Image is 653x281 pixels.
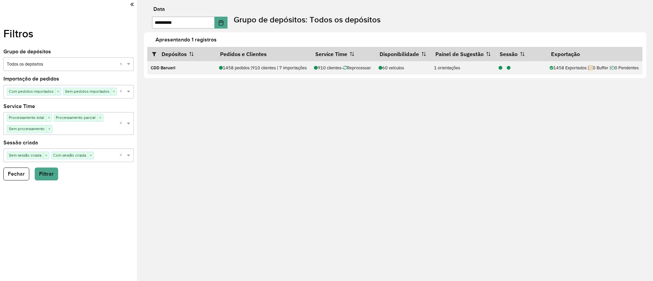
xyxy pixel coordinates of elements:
span: × [88,152,94,159]
span: × [55,88,61,95]
span: Clear all [119,61,125,68]
i: 1285000 - 6 pedidos [507,66,510,70]
span: Clear all [119,88,125,95]
span: × [111,88,117,95]
span: Com sessão criada [51,152,88,159]
span: Com pedidos importados [7,88,55,95]
label: Importação de pedidos [3,75,59,83]
th: Depósitos [147,47,215,61]
span: × [46,126,52,133]
label: Grupo de depósitos [3,48,51,56]
i: 1284934 - 1458 pedidos [499,66,502,70]
label: Sessão criada [3,139,38,147]
span: × [43,152,49,159]
div: 1 orientações [434,65,491,71]
label: Filtros [3,25,33,42]
span: Processamento parcial [54,114,97,121]
span: × [46,115,52,121]
i: Abrir/fechar filtros [152,51,162,57]
span: 0 Pendentes [611,65,639,71]
span: 910 clientes [314,65,341,71]
label: Service Time [3,102,35,110]
strong: CDD Barueri [151,65,175,71]
label: Data [153,5,165,13]
span: Sem sessão criada [7,152,43,159]
span: - Reprocessar [341,65,371,71]
div: 1458 Exportados | 0 Buffer | [550,65,639,71]
th: Painel de Sugestão [431,47,495,61]
span: Processamento total [7,114,46,121]
th: Sessão [495,47,546,61]
th: Pedidos e Clientes [216,47,311,61]
th: Service Time [311,47,375,61]
span: Sem processamento [7,125,46,132]
label: Grupo de depósitos: Todos os depósitos [234,14,381,26]
th: Exportação [546,47,643,61]
button: Filtrar [35,168,58,180]
div: 1458 pedidos | 910 clientes | 7 importações [219,65,307,71]
button: Choose Date [215,17,228,29]
span: Sem pedidos importados [63,88,111,95]
span: Clear all [119,120,125,127]
span: × [97,115,103,121]
button: Fechar [3,168,29,180]
div: 60 veículos [379,65,427,71]
th: Disponibilidade [375,47,431,61]
span: Clear all [119,152,125,159]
